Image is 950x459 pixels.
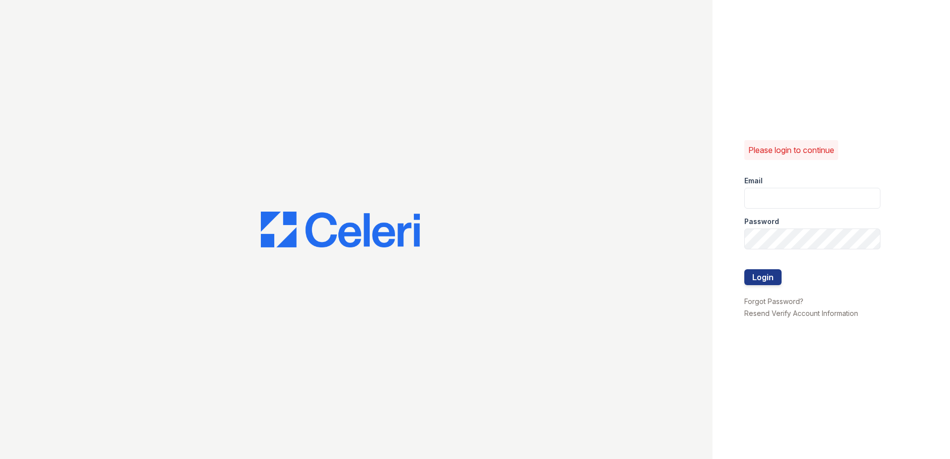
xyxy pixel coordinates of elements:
label: Password [744,217,779,227]
a: Resend Verify Account Information [744,309,858,317]
p: Please login to continue [748,144,834,156]
button: Login [744,269,782,285]
img: CE_Logo_Blue-a8612792a0a2168367f1c8372b55b34899dd931a85d93a1a3d3e32e68fde9ad4.png [261,212,420,247]
a: Forgot Password? [744,297,803,306]
label: Email [744,176,763,186]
